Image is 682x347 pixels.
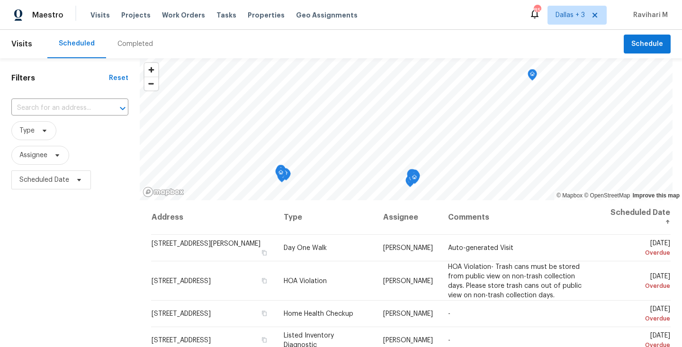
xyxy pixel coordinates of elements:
div: Map marker [275,167,285,181]
span: [DATE] [604,306,670,323]
button: Zoom out [144,77,158,90]
span: [STREET_ADDRESS] [152,277,211,284]
div: Reset [109,73,128,83]
span: Geo Assignments [296,10,358,20]
button: Copy Address [260,276,269,285]
div: Scheduled [59,39,95,48]
div: Overdue [604,248,670,258]
span: Maestro [32,10,63,20]
span: Visits [11,34,32,54]
div: Map marker [277,171,287,186]
div: Map marker [276,168,286,182]
canvas: Map [140,58,673,200]
div: Map marker [411,171,420,186]
span: [DATE] [604,273,670,290]
div: Map marker [407,169,417,184]
span: HOA Violation [284,277,327,284]
span: Properties [248,10,285,20]
span: Ravihari M [629,10,668,20]
span: Assignee [19,151,47,160]
div: Map marker [405,176,415,190]
div: Overdue [604,281,670,290]
span: Schedule [631,38,663,50]
span: Auto-generated Visit [448,245,513,251]
button: Copy Address [260,249,269,257]
button: Copy Address [260,336,269,344]
div: Map marker [407,169,416,184]
div: Map marker [410,172,419,187]
span: - [448,337,450,344]
span: - [448,311,450,317]
a: Mapbox homepage [143,187,184,197]
span: Projects [121,10,151,20]
span: [PERSON_NAME] [383,337,433,344]
span: Work Orders [162,10,205,20]
button: Copy Address [260,309,269,318]
th: Scheduled Date ↑ [597,200,671,235]
span: [STREET_ADDRESS] [152,311,211,317]
th: Type [276,200,376,235]
div: Map marker [277,166,286,180]
th: Address [151,200,276,235]
div: Map marker [281,169,291,184]
span: [DATE] [604,240,670,258]
div: Map marker [276,165,286,179]
span: [PERSON_NAME] [383,311,433,317]
a: Improve this map [633,192,680,199]
span: Scheduled Date [19,175,69,185]
button: Zoom in [144,63,158,77]
div: Overdue [604,314,670,323]
span: [STREET_ADDRESS][PERSON_NAME] [152,240,260,247]
span: [PERSON_NAME] [383,277,433,284]
a: Mapbox [556,192,583,199]
a: OpenStreetMap [584,192,630,199]
div: Map marker [410,169,419,184]
div: Completed [117,39,153,49]
th: Comments [440,200,596,235]
h1: Filters [11,73,109,83]
span: Visits [90,10,110,20]
div: Map marker [409,170,419,185]
div: Map marker [280,168,290,183]
span: Day One Walk [284,245,327,251]
span: Tasks [216,12,236,18]
span: [PERSON_NAME] [383,245,433,251]
input: Search for an address... [11,101,102,116]
th: Assignee [376,200,440,235]
span: Home Health Checkup [284,311,353,317]
button: Schedule [624,35,671,54]
div: 85 [534,6,540,15]
span: Type [19,126,35,135]
span: [STREET_ADDRESS] [152,337,211,344]
span: HOA Violation- Trash cans must be stored from public view on non-trash collection days. Please st... [448,263,582,298]
div: Map marker [528,69,537,84]
span: Dallas + 3 [556,10,585,20]
button: Open [116,102,129,115]
div: Map marker [407,173,416,188]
